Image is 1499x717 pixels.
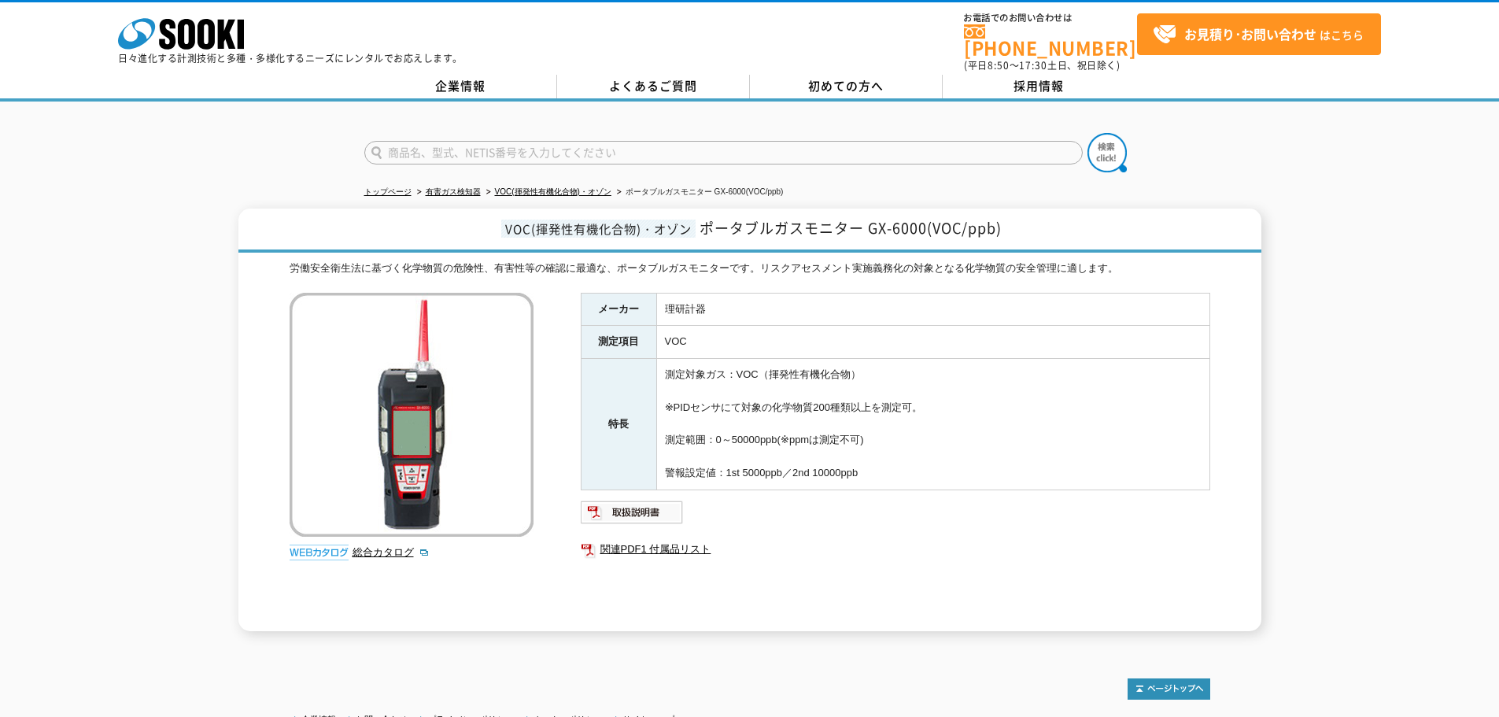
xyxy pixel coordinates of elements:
strong: お見積り･お問い合わせ [1184,24,1316,43]
span: はこちら [1153,23,1364,46]
a: 関連PDF1 付属品リスト [581,539,1210,560]
a: 取扱説明書 [581,510,684,522]
td: VOC [656,326,1209,359]
span: 17:30 [1019,58,1047,72]
th: 特長 [581,359,656,490]
a: 初めての方へ [750,75,943,98]
a: VOC(揮発性有機化合物)・オゾン [495,187,611,196]
a: よくあるご質問 [557,75,750,98]
a: トップページ [364,187,412,196]
td: 理研計器 [656,293,1209,326]
a: 採用情報 [943,75,1135,98]
img: ポータブルガスモニター GX-6000(VOC/ppb) [290,293,534,537]
a: [PHONE_NUMBER] [964,24,1137,57]
th: メーカー [581,293,656,326]
a: 有害ガス検知器 [426,187,481,196]
img: webカタログ [290,545,349,560]
th: 測定項目 [581,326,656,359]
a: お見積り･お問い合わせはこちら [1137,13,1381,55]
li: ポータブルガスモニター GX-6000(VOC/ppb) [614,184,784,201]
span: VOC(揮発性有機化合物)・オゾン [501,220,696,238]
img: btn_search.png [1087,133,1127,172]
span: 8:50 [988,58,1010,72]
a: 総合カタログ [353,546,430,558]
div: 労働安全衛生法に基づく化学物質の危険性、有害性等の確認に最適な、ポータブルガスモニターです。リスクアセスメント実施義務化の対象となる化学物質の安全管理に適します。 [290,261,1210,277]
p: 日々進化する計測技術と多種・多様化するニーズにレンタルでお応えします。 [118,54,463,63]
td: 測定対象ガス：VOC（揮発性有機化合物） ※PIDセンサにて対象の化学物質200種類以上を測定可。 測定範囲：0～50000ppb(※ppmは測定不可) 警報設定値：1st 5000ppb／2n... [656,359,1209,490]
img: 取扱説明書 [581,500,684,525]
input: 商品名、型式、NETIS番号を入力してください [364,141,1083,164]
img: トップページへ [1128,678,1210,700]
span: 初めての方へ [808,77,884,94]
a: 企業情報 [364,75,557,98]
span: (平日 ～ 土日、祝日除く) [964,58,1120,72]
span: お電話でのお問い合わせは [964,13,1137,23]
span: ポータブルガスモニター GX-6000(VOC/ppb) [700,217,1002,238]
